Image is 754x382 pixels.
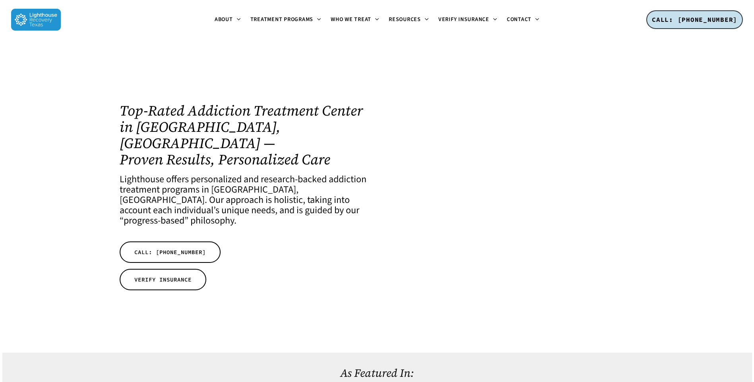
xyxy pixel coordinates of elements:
[507,15,531,23] span: Contact
[326,17,384,23] a: Who We Treat
[215,15,233,23] span: About
[210,17,246,23] a: About
[340,365,414,380] a: As Featured In:
[124,214,184,228] a: progress-based
[331,15,371,23] span: Who We Treat
[246,17,326,23] a: Treatment Programs
[120,102,366,168] h1: Top-Rated Addiction Treatment Center in [GEOGRAPHIC_DATA], [GEOGRAPHIC_DATA] — Proven Results, Pe...
[438,15,489,23] span: Verify Insurance
[120,241,221,263] a: CALL: [PHONE_NUMBER]
[502,17,544,23] a: Contact
[134,248,206,256] span: CALL: [PHONE_NUMBER]
[120,269,206,290] a: VERIFY INSURANCE
[134,276,192,284] span: VERIFY INSURANCE
[389,15,421,23] span: Resources
[652,15,737,23] span: CALL: [PHONE_NUMBER]
[250,15,314,23] span: Treatment Programs
[384,17,434,23] a: Resources
[11,9,61,31] img: Lighthouse Recovery Texas
[434,17,502,23] a: Verify Insurance
[646,10,743,29] a: CALL: [PHONE_NUMBER]
[120,174,366,226] h4: Lighthouse offers personalized and research-backed addiction treatment programs in [GEOGRAPHIC_DA...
